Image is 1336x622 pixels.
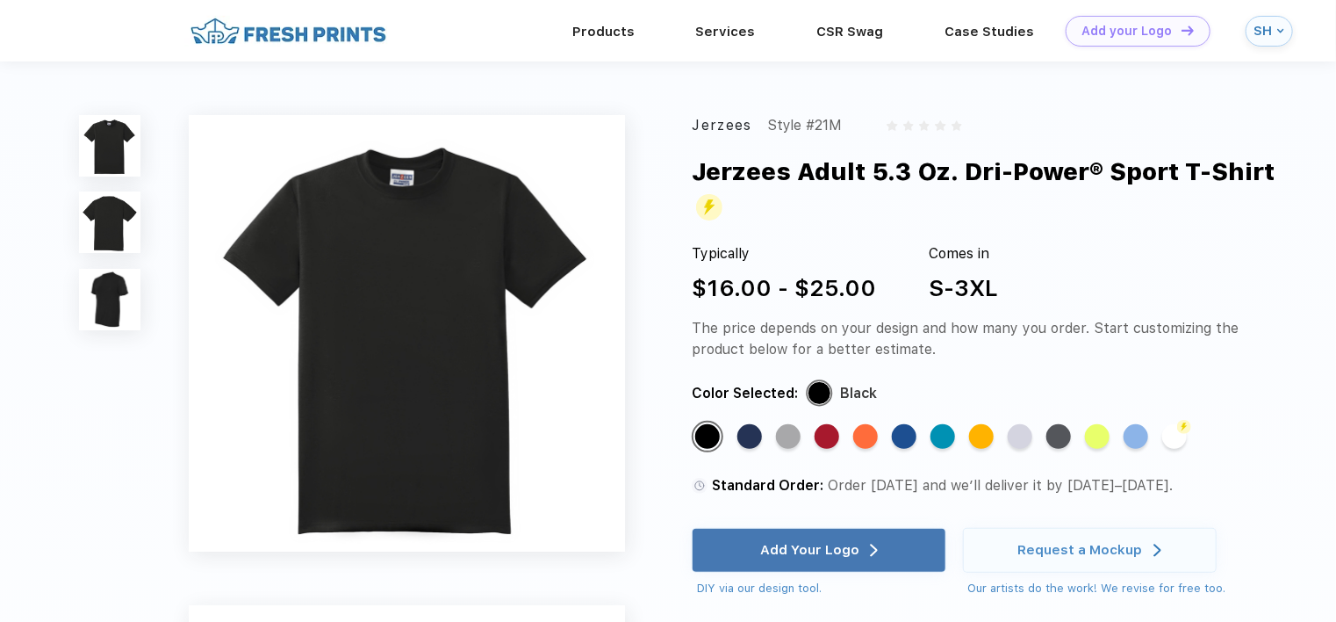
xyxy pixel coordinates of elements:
[853,424,878,449] div: Safety Orange
[692,318,1239,360] div: The price depends on your design and how many you order. Start customizing the product below for ...
[1124,424,1148,449] div: Light Blue
[840,383,877,404] div: Black
[79,269,140,330] img: func=resize&h=100
[697,580,945,597] div: DIY via our design tool.
[903,120,914,131] img: gray_star.svg
[1018,541,1143,559] div: Request a Mockup
[1253,24,1273,39] div: SH
[887,120,897,131] img: gray_star.svg
[696,194,722,221] img: flash_active_toggle.svg
[1082,24,1173,39] div: Add your Logo
[692,478,708,494] img: standard order
[185,16,391,47] img: fo%20logo%202.webp
[572,24,635,40] a: Products
[929,243,998,264] div: Comes in
[712,477,823,494] span: Standard Order:
[1162,424,1187,449] div: White
[870,544,878,557] img: white arrow
[737,424,762,449] div: J Navy
[1277,27,1284,34] img: arrow_down_blue.svg
[79,192,140,253] img: func=resize&h=100
[692,271,876,305] div: $16.00 - $25.00
[929,271,998,305] div: S-3XL
[79,115,140,177] img: func=resize&h=100
[952,120,962,131] img: gray_star.svg
[189,115,625,552] img: func=resize&h=640
[695,424,720,449] div: Black
[1182,25,1194,35] img: DT
[1177,420,1191,434] img: flash color
[817,24,884,40] a: CSR Swag
[696,24,756,40] a: Services
[692,115,752,136] div: Jerzees
[760,541,859,559] div: Add Your Logo
[1046,424,1071,449] div: Charcoal Grey
[692,243,876,264] div: Typically
[1153,544,1161,557] img: white arrow
[692,154,1293,227] div: Jerzees Adult 5.3 Oz. Dri-Power® Sport T-Shirt
[692,383,798,404] div: Color Selected:
[935,120,945,131] img: gray_star.svg
[776,424,801,449] div: Athletic Heather
[815,424,839,449] div: True Red
[767,115,843,136] div: Style #21M
[892,424,916,449] div: Royal
[1085,424,1110,449] div: Safety Green
[919,120,930,131] img: gray_star.svg
[968,580,1226,597] div: Our artists do the work! We revise for free too.
[930,424,955,449] div: California Blue
[969,424,994,449] div: Gold
[828,477,1173,494] span: Order [DATE] and we’ll deliver it by [DATE]–[DATE].
[1008,424,1032,449] div: Silver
